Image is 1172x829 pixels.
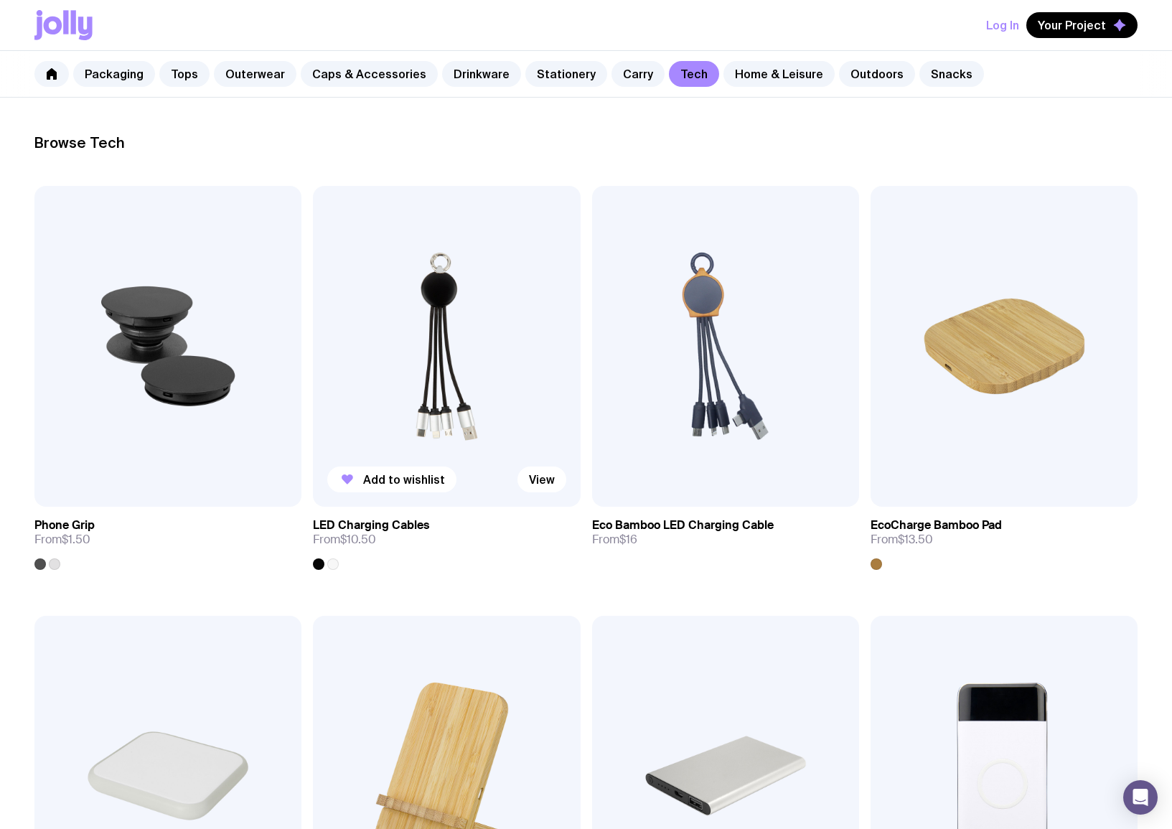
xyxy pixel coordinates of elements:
[592,533,637,547] span: From
[517,467,566,492] a: View
[159,61,210,87] a: Tops
[592,507,859,558] a: Eco Bamboo LED Charging CableFrom$16
[986,12,1019,38] button: Log In
[898,532,933,547] span: $13.50
[871,507,1138,570] a: EcoCharge Bamboo PadFrom$13.50
[214,61,296,87] a: Outerwear
[871,518,1002,533] h3: EcoCharge Bamboo Pad
[34,518,95,533] h3: Phone Grip
[313,507,580,570] a: LED Charging CablesFrom$10.50
[839,61,915,87] a: Outdoors
[34,507,301,570] a: Phone GripFrom$1.50
[442,61,521,87] a: Drinkware
[34,134,1138,151] h2: Browse Tech
[723,61,835,87] a: Home & Leisure
[340,532,376,547] span: $10.50
[313,518,429,533] h3: LED Charging Cables
[73,61,155,87] a: Packaging
[619,532,637,547] span: $16
[62,532,90,547] span: $1.50
[1123,780,1158,815] div: Open Intercom Messenger
[525,61,607,87] a: Stationery
[871,533,933,547] span: From
[34,533,90,547] span: From
[327,467,456,492] button: Add to wishlist
[592,518,774,533] h3: Eco Bamboo LED Charging Cable
[1038,18,1106,32] span: Your Project
[363,472,445,487] span: Add to wishlist
[669,61,719,87] a: Tech
[611,61,665,87] a: Carry
[919,61,984,87] a: Snacks
[301,61,438,87] a: Caps & Accessories
[1026,12,1138,38] button: Your Project
[313,533,376,547] span: From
